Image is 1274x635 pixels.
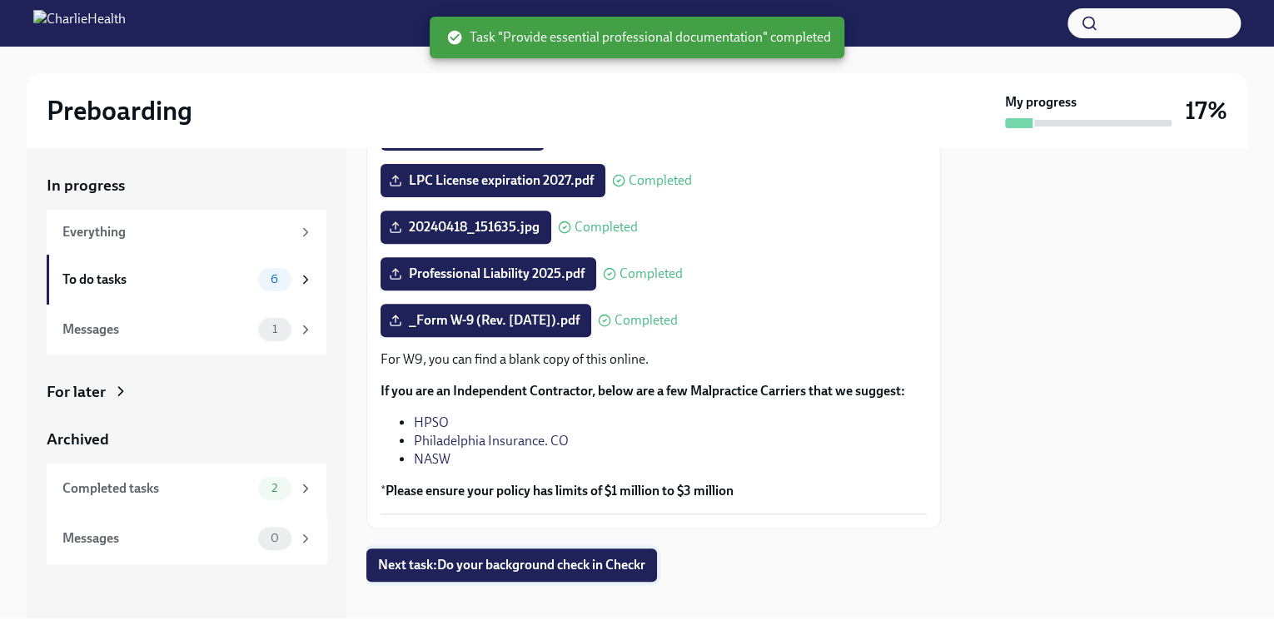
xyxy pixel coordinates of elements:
a: HPSO [414,414,449,430]
div: To do tasks [62,270,251,289]
a: In progress [47,175,326,196]
span: Completed [575,221,638,234]
span: Task "Provide essential professional documentation" completed [446,28,831,47]
a: To do tasks6 [47,255,326,305]
img: CharlieHealth [33,10,126,37]
strong: Please ensure your policy has limits of $1 million to $3 million [386,483,734,499]
div: Messages [62,320,251,339]
label: LPC License expiration 2027.pdf [381,164,605,197]
div: Completed tasks [62,479,251,498]
span: 20240418_151635.jpg [392,219,540,236]
span: 1 [262,323,287,335]
label: Professional Liability 2025.pdf [381,257,596,290]
span: 6 [261,273,288,285]
h3: 17% [1185,96,1227,126]
a: Everything [47,210,326,255]
a: Messages0 [47,513,326,563]
span: 0 [261,532,289,544]
a: Philadelphia Insurance. CO [414,433,569,449]
span: 2 [261,482,287,494]
a: Messages1 [47,305,326,355]
label: 20240418_151635.jpg [381,211,551,244]
span: Professional Liability 2025.pdf [392,265,585,282]
button: Next task:Do your background check in Checkr [366,548,657,582]
a: Archived [47,429,326,450]
div: Messages [62,529,251,548]
label: _Form W-9 (Rev. [DATE]).pdf [381,304,591,337]
span: LPC License expiration 2027.pdf [392,172,594,189]
h2: Preboarding [47,94,192,127]
strong: If you are an Independent Contractor, below are a few Malpractice Carriers that we suggest: [381,383,905,399]
span: Completed [615,314,678,327]
span: _Form W-9 (Rev. [DATE]).pdf [392,312,580,329]
div: Everything [62,223,291,241]
a: NASW [414,451,450,467]
span: Completed [629,174,692,187]
p: For W9, you can find a blank copy of this online. [381,350,927,369]
strong: My progress [1005,93,1077,112]
span: Completed [620,267,683,280]
a: For later [47,381,326,403]
span: Next task : Do your background check in Checkr [378,557,645,573]
a: Completed tasks2 [47,464,326,513]
div: For later [47,381,106,403]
